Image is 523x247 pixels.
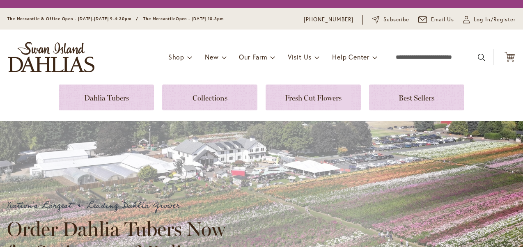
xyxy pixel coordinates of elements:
[418,16,454,24] a: Email Us
[8,42,94,72] a: store logo
[288,53,312,61] span: Visit Us
[474,16,516,24] span: Log In/Register
[463,16,516,24] a: Log In/Register
[372,16,409,24] a: Subscribe
[7,199,233,213] p: Nation's Largest & Leading Dahlia Grower
[332,53,369,61] span: Help Center
[304,16,353,24] a: [PHONE_NUMBER]
[168,53,184,61] span: Shop
[431,16,454,24] span: Email Us
[478,51,485,64] button: Search
[205,53,218,61] span: New
[176,16,224,21] span: Open - [DATE] 10-3pm
[383,16,409,24] span: Subscribe
[7,16,176,21] span: The Mercantile & Office Open - [DATE]-[DATE] 9-4:30pm / The Mercantile
[239,53,267,61] span: Our Farm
